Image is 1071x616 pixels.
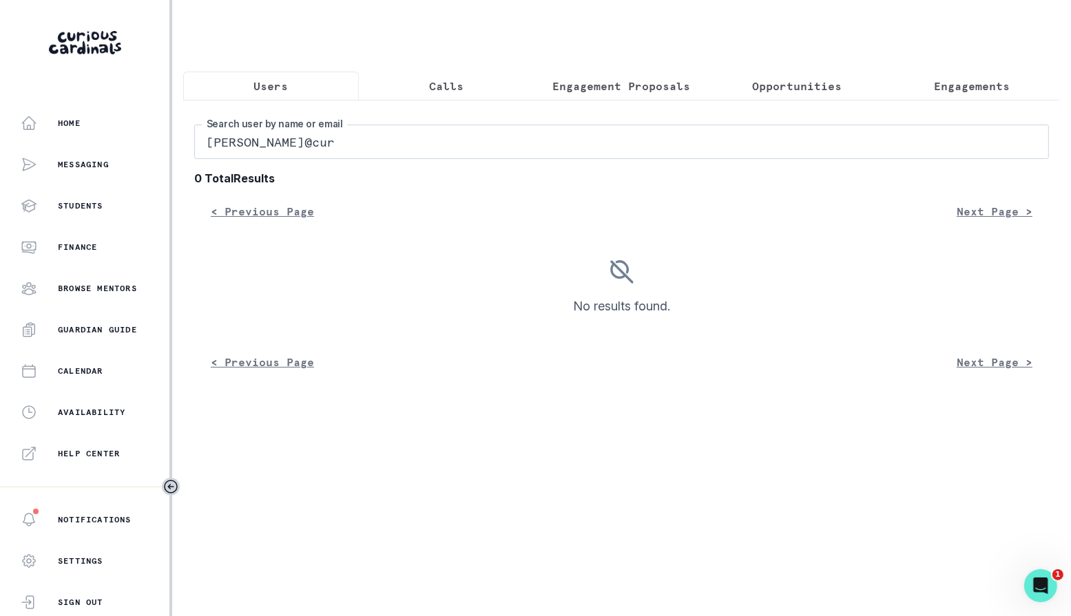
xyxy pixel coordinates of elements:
p: Availability [58,407,125,418]
p: Opportunities [752,78,842,94]
p: Finance [58,242,97,253]
p: Help Center [58,448,120,459]
iframe: Intercom live chat [1024,569,1057,602]
button: Next Page > [940,348,1049,376]
p: Guardian Guide [58,324,137,335]
button: Toggle sidebar [162,478,180,496]
button: < Previous Page [194,348,331,376]
button: Next Page > [940,198,1049,225]
p: Sign Out [58,597,103,608]
p: Home [58,118,81,129]
p: No results found. [573,297,670,315]
p: Calendar [58,365,103,376]
p: Browse Mentors [58,283,137,294]
p: Notifications [58,514,132,525]
p: Settings [58,555,103,566]
p: Engagement Proposals [552,78,690,94]
button: < Previous Page [194,198,331,225]
span: 1 [1052,569,1063,580]
p: Messaging [58,159,109,170]
p: Calls [429,78,464,94]
p: Students [58,200,103,211]
b: 0 Total Results [194,170,1049,187]
img: Curious Cardinals Logo [49,31,121,54]
p: Users [253,78,288,94]
p: Engagements [935,78,1010,94]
